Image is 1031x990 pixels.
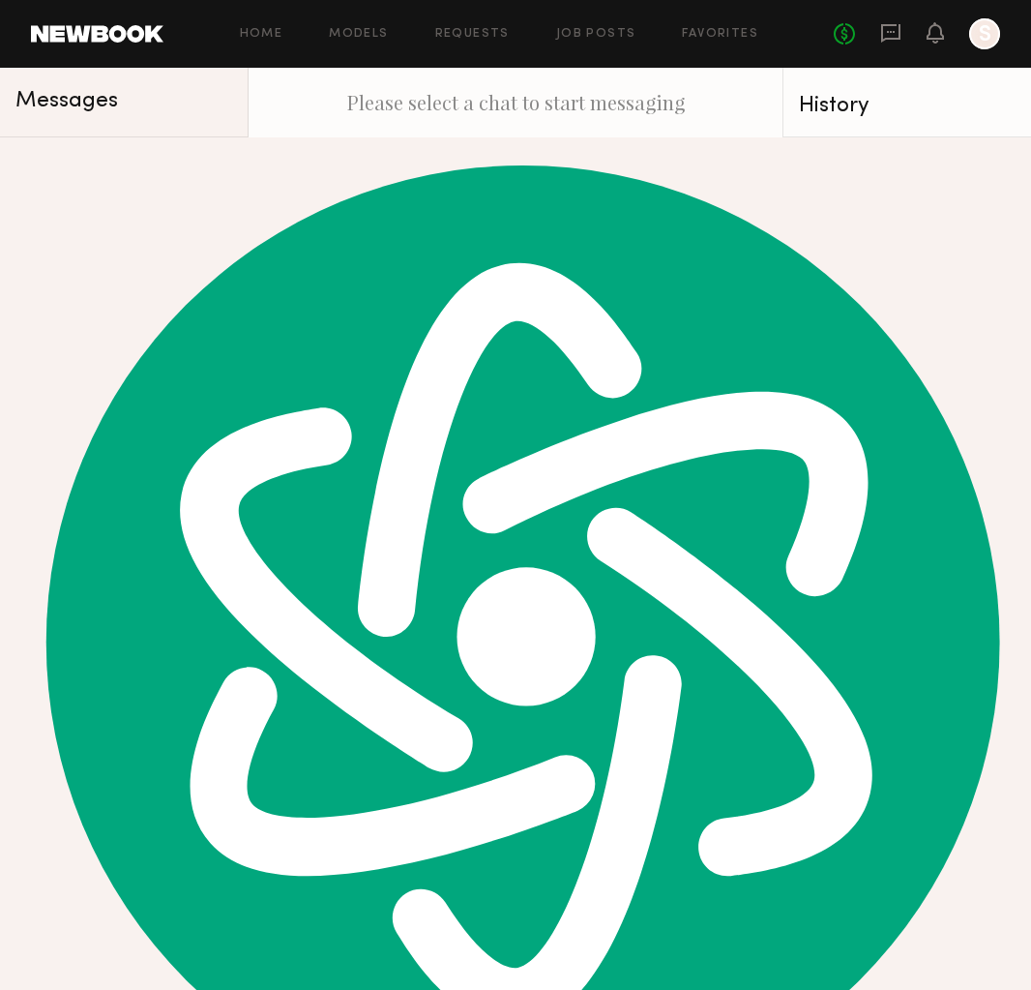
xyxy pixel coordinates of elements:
[240,28,283,41] a: Home
[435,28,510,41] a: Requests
[15,90,118,112] span: Messages
[556,28,636,41] a: Job Posts
[969,18,1000,49] a: S
[249,68,782,137] div: Please select a chat to start messaging
[682,28,758,41] a: Favorites
[799,95,1016,117] div: History
[329,28,388,41] a: Models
